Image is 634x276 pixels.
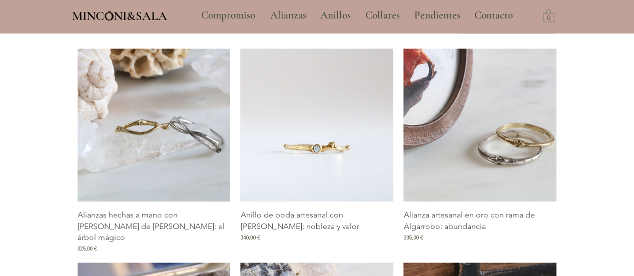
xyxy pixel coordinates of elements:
div: Galería de Anillo de boda artesanal con rama de Pruno: nobleza y valor [240,48,393,252]
text: 0 [547,14,550,21]
a: Alianzas hechas a mano Barcelona [78,48,231,201]
span: 335,00 € [403,234,423,241]
span: 325,00 € [78,245,97,252]
a: Alianza artesanal en oro con rama de Algarrobo: abundancia335,00 € [403,209,556,252]
img: Minconi Sala [105,10,114,20]
a: Collares [358,3,407,28]
span: 340,00 € [240,234,260,241]
a: Alianzas hechas a mano con [PERSON_NAME] de [PERSON_NAME]: el árbol mágico325,00 € [78,209,231,252]
p: Compromiso [196,3,260,28]
span: MINCONI&SALA [72,8,167,23]
a: Anillo de boda artesanal Minconi Sala [403,48,556,201]
a: Carrito con 0 ítems [543,8,554,22]
p: Alianzas hechas a mano con [PERSON_NAME] de [PERSON_NAME]: el árbol mágico [78,209,231,243]
div: Galería de Alianzas hechas a mano con rama de Celtis: el árbol mágico [78,48,231,252]
a: Compromiso [194,3,263,28]
p: Anillos [315,3,356,28]
p: Collares [360,3,405,28]
a: Contacto [467,3,521,28]
a: Anillo de boda artesanal con [PERSON_NAME]: nobleza y valor340,00 € [240,209,393,252]
p: Anillo de boda artesanal con [PERSON_NAME]: nobleza y valor [240,209,393,232]
img: Alianza de boda artesanal Barcelona [240,48,393,201]
a: Pendientes [407,3,467,28]
p: Pendientes [409,3,465,28]
a: Anillos [313,3,358,28]
div: Galería de Alianza artesanal en oro con rama de Algarrobo: abundancia [403,48,556,252]
p: Contacto [469,3,518,28]
a: Alianzas [263,3,313,28]
p: Alianza artesanal en oro con rama de Algarrobo: abundancia [403,209,556,232]
a: MINCONI&SALA [72,6,167,23]
nav: Sitio [174,3,540,28]
p: Alianzas [265,3,311,28]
